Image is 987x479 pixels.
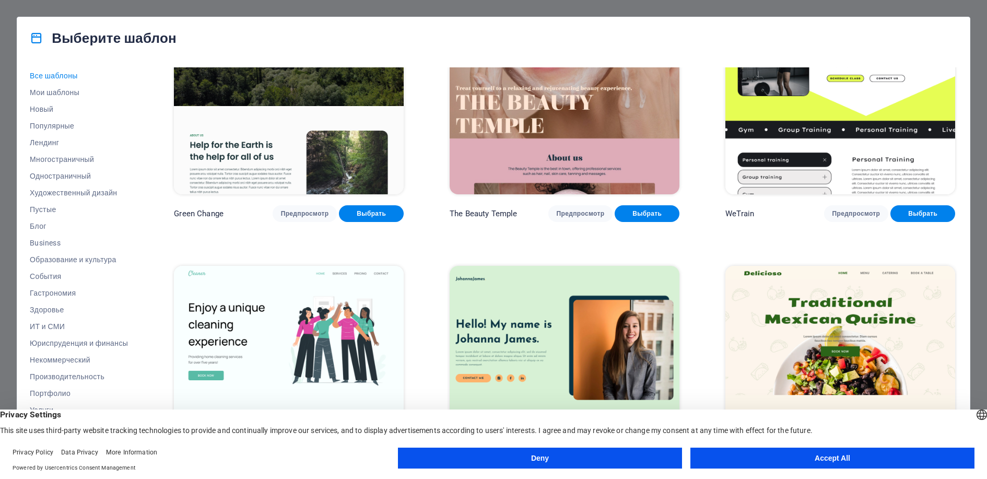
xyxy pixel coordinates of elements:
[30,385,128,402] button: Портфолио
[30,105,128,113] span: Новый
[30,201,128,218] button: Пустые
[30,184,128,201] button: Художественный дизайн
[174,266,404,477] img: Cleaner
[30,239,128,247] span: Business
[30,318,128,335] button: ИТ и СМИ
[824,205,889,222] button: Предпросмотр
[30,289,128,297] span: Гастрономия
[30,122,128,130] span: Популярные
[174,208,224,219] p: Green Change
[30,67,128,84] button: Все шаблоны
[30,168,128,184] button: Одностраничный
[890,205,955,222] button: Выбрать
[281,209,329,218] span: Предпросмотр
[899,209,947,218] span: Выбрать
[339,205,404,222] button: Выбрать
[30,172,128,180] span: Одностраничный
[30,235,128,251] button: Business
[30,151,128,168] button: Многостраничный
[273,205,337,222] button: Предпросмотр
[30,134,128,151] button: Лендинг
[30,118,128,134] button: Популярные
[725,208,754,219] p: WeTrain
[623,209,671,218] span: Выбрать
[30,285,128,301] button: Гастрономия
[548,205,613,222] button: Предпросмотр
[30,368,128,385] button: Производительность
[615,205,679,222] button: Выбрать
[30,138,128,147] span: Лендинг
[30,402,128,418] button: Услуги
[30,352,128,368] button: Некоммерческий
[450,208,517,219] p: The Beauty Temple
[30,189,128,197] span: Художественный дизайн
[30,301,128,318] button: Здоровье
[30,268,128,285] button: События
[30,101,128,118] button: Новый
[30,372,128,381] span: Производительность
[30,255,128,264] span: Образование и культура
[30,30,177,46] h4: Выберите шаблон
[30,339,128,347] span: Юриспруденция и финансы
[725,266,955,477] img: Delicioso
[347,209,395,218] span: Выбрать
[30,72,128,80] span: Все шаблоны
[30,272,128,281] span: События
[30,306,128,314] span: Здоровье
[30,389,128,398] span: Портфолио
[30,88,128,97] span: Мои шаблоны
[450,266,679,477] img: Johanna James
[30,222,128,230] span: Блог
[30,155,128,163] span: Многостраничный
[832,209,880,218] span: Предпросмотр
[30,356,128,364] span: Некоммерческий
[30,251,128,268] button: Образование и культура
[30,84,128,101] button: Мои шаблоны
[30,205,128,214] span: Пустые
[557,209,605,218] span: Предпросмотр
[30,406,128,414] span: Услуги
[30,322,128,331] span: ИТ и СМИ
[30,218,128,235] button: Блог
[30,335,128,352] button: Юриспруденция и финансы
